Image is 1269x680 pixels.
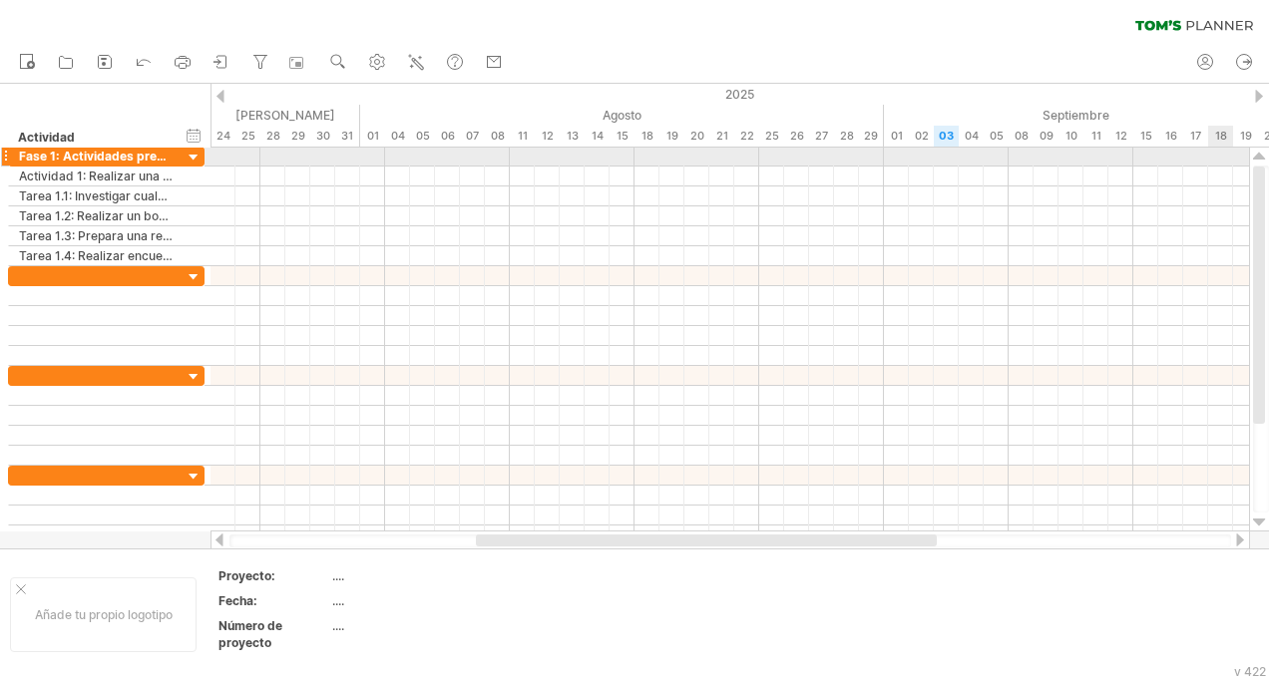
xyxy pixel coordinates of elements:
div: Wednesday, 17 September 2025 [1183,126,1208,147]
div: Tarea 1.2: Realizar un borrador con la informacion recabada [19,206,173,225]
div: Friday, 12 September 2025 [1108,126,1133,147]
div: Wednesday, 10 September 2025 [1058,126,1083,147]
div: Monday, 18 August 2025 [634,126,659,147]
div: Tarea 1.4: Realizar encuestas para saber el interes de los habitantes [19,246,173,265]
div: Tuesday, 26 August 2025 [784,126,809,147]
div: Thursday, 28 August 2025 [834,126,859,147]
div: Friday, 29 August 2025 [859,126,884,147]
div: Wednesday, 6 August 2025 [435,126,460,147]
div: Friday, 15 August 2025 [610,126,634,147]
div: Tarea 1.3: Prepara una reunion dentro de la unidad habitacional para saber y dar a conocer el pro... [19,226,173,245]
div: Tuesday, 2 September 2025 [909,126,934,147]
div: Tuesday, 5 August 2025 [410,126,435,147]
div: Monday, 15 September 2025 [1133,126,1158,147]
div: Friday, 19 September 2025 [1233,126,1258,147]
div: Thursday, 21 August 2025 [709,126,734,147]
font: Añade tu propio logotipo [35,607,173,622]
div: Tuesday, 16 September 2025 [1158,126,1183,147]
div: v 422 [1234,664,1266,679]
div: Actividad [18,128,172,148]
div: .... [332,617,500,634]
div: Monday, 28 July 2025 [260,126,285,147]
div: Thursday, 11 September 2025 [1083,126,1108,147]
div: Monday, 25 August 2025 [759,126,784,147]
div: Tuesday, 12 August 2025 [535,126,560,147]
div: Tuesday, 29 July 2025 [285,126,310,147]
div: Thursday, 4 September 2025 [959,126,984,147]
div: Tuesday, 19 August 2025 [659,126,684,147]
div: Número de proyecto [218,617,328,651]
div: Proyecto: [218,567,328,584]
div: Fase 1: Actividades previas [19,147,173,166]
div: Thursday, 24 July 2025 [211,126,235,147]
div: Friday, 8 August 2025 [485,126,510,147]
div: .... [332,567,500,584]
div: Thursday, 7 August 2025 [460,126,485,147]
div: .... [332,592,500,609]
div: Thursday, 31 July 2025 [335,126,360,147]
div: Friday, 5 September 2025 [984,126,1009,147]
div: Wednesday, 3 September 2025 [934,126,959,147]
div: Monday, 1 September 2025 [884,126,909,147]
div: Monday, 11 August 2025 [510,126,535,147]
div: August 2025 [360,105,884,126]
div: Friday, 22 August 2025 [734,126,759,147]
div: Wednesday, 20 August 2025 [684,126,709,147]
div: Monday, 8 September 2025 [1009,126,1034,147]
div: Thursday, 14 August 2025 [585,126,610,147]
div: Friday, 25 July 2025 [235,126,260,147]
div: Wednesday, 13 August 2025 [560,126,585,147]
div: Tuesday, 9 September 2025 [1034,126,1058,147]
div: Monday, 4 August 2025 [385,126,410,147]
div: Fecha: [218,592,328,609]
div: Wednesday, 30 July 2025 [310,126,335,147]
div: Thursday, 18 September 2025 [1208,126,1233,147]
div: Tarea 1.1: Investigar cuales son las semillas que se pueden germinar. [19,186,173,205]
div: Actividad 1: Realizar una investigacion previa a los cultivos de hortalizas. [19,167,173,185]
div: Friday, 1 August 2025 [360,126,385,147]
div: Wednesday, 27 August 2025 [809,126,834,147]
